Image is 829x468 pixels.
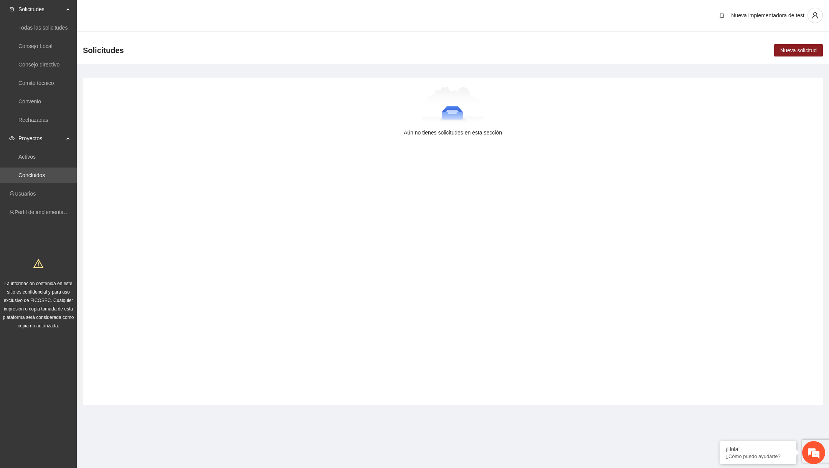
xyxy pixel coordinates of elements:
[808,8,823,23] button: user
[15,191,36,197] a: Usuarios
[780,46,817,55] span: Nueva solicitud
[774,44,823,56] button: Nueva solicitud
[18,98,41,105] a: Convenio
[808,12,822,19] span: user
[40,39,129,49] div: Chatee con nosotros ahora
[83,44,124,56] span: Solicitudes
[716,9,728,22] button: bell
[4,210,146,237] textarea: Escriba su mensaje y pulse “Intro”
[725,453,791,459] p: ¿Cómo puedo ayudarte?
[33,259,43,269] span: warning
[18,172,45,178] a: Concluidos
[15,209,74,215] a: Perfil de implementadora
[716,12,728,18] span: bell
[18,80,54,86] a: Comité técnico
[422,87,484,125] img: Aún no tienes solicitudes en esta sección
[18,131,64,146] span: Proyectos
[18,117,48,123] a: Rechazadas
[9,7,15,12] span: inbox
[18,25,68,31] a: Todas las solicitudes
[18,61,59,68] a: Consejo directivo
[95,128,811,137] div: Aún no tienes solicitudes en esta sección
[126,4,144,22] div: Minimizar ventana de chat en vivo
[731,12,804,18] span: Nueva implementadora de test
[3,281,74,329] span: La información contenida en este sitio es confidencial y para uso exclusivo de FICOSEC. Cualquier...
[18,2,64,17] span: Solicitudes
[18,43,53,49] a: Consejo Local
[45,103,106,180] span: Estamos en línea.
[725,446,791,452] div: ¡Hola!
[18,154,36,160] a: Activos
[9,136,15,141] span: eye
